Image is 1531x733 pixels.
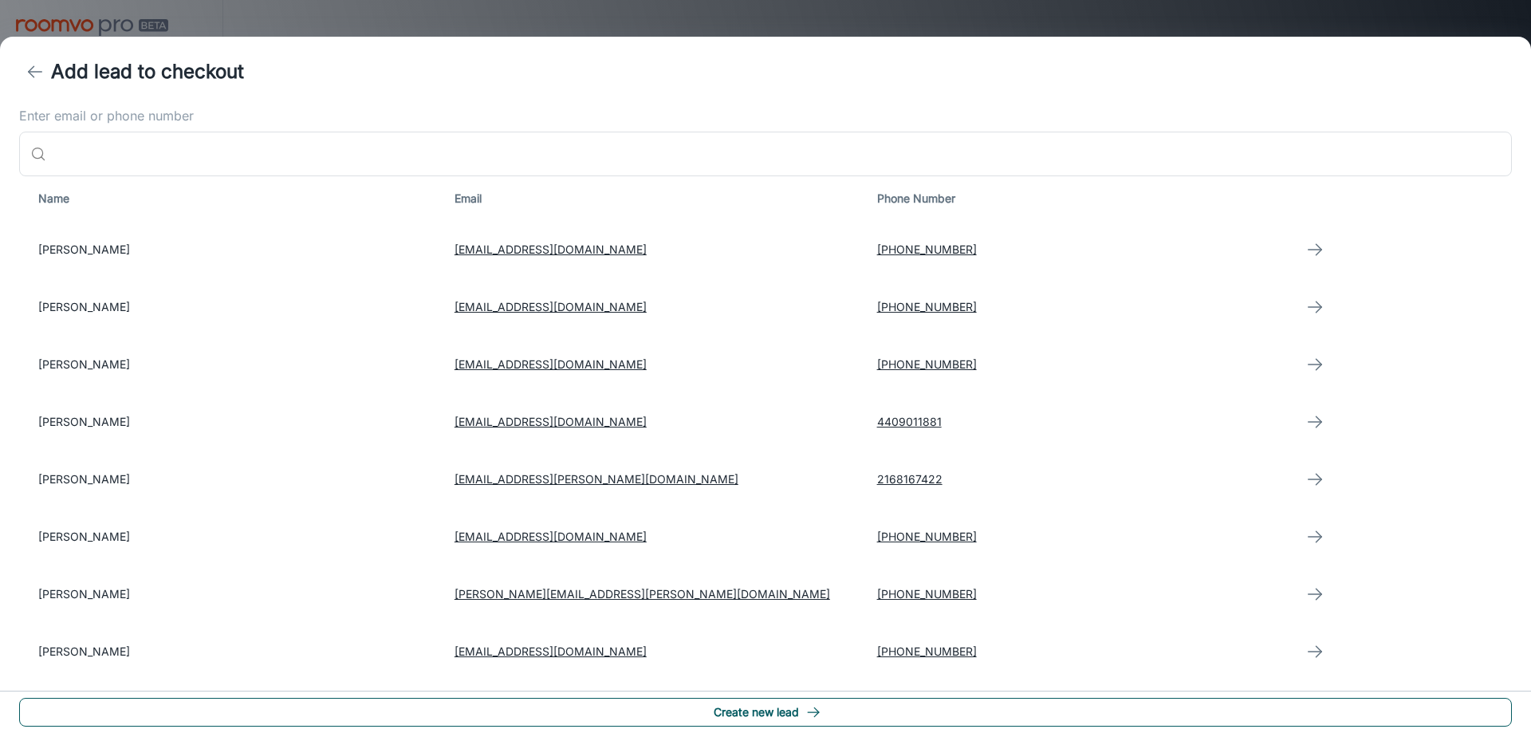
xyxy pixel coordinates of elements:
[19,451,442,508] td: [PERSON_NAME]
[455,587,830,601] a: [PERSON_NAME][EMAIL_ADDRESS][PERSON_NAME][DOMAIN_NAME]
[877,530,977,543] a: [PHONE_NUMBER]
[877,587,977,601] a: [PHONE_NUMBER]
[455,472,738,486] a: [EMAIL_ADDRESS][PERSON_NAME][DOMAIN_NAME]
[455,644,647,658] a: [EMAIL_ADDRESS][DOMAIN_NAME]
[877,357,977,371] a: [PHONE_NUMBER]
[19,508,442,566] td: [PERSON_NAME]
[864,176,1287,221] th: Phone Number
[19,623,442,680] td: [PERSON_NAME]
[455,242,647,256] a: [EMAIL_ADDRESS][DOMAIN_NAME]
[19,566,442,623] td: [PERSON_NAME]
[442,176,864,221] th: Email
[455,415,647,428] a: [EMAIL_ADDRESS][DOMAIN_NAME]
[877,472,943,486] a: 2168167422
[19,107,1512,125] label: Enter email or phone number
[51,57,244,86] h4: Add lead to checkout
[877,242,977,256] a: [PHONE_NUMBER]
[877,415,942,428] a: 4409011881
[19,278,442,336] td: [PERSON_NAME]
[19,56,51,88] button: back
[877,300,977,313] a: [PHONE_NUMBER]
[19,176,442,221] th: Name
[19,393,442,451] td: [PERSON_NAME]
[19,698,1512,727] button: Create new lead
[455,300,647,313] a: [EMAIL_ADDRESS][DOMAIN_NAME]
[877,644,977,658] a: [PHONE_NUMBER]
[19,221,442,278] td: [PERSON_NAME]
[455,530,647,543] a: [EMAIL_ADDRESS][DOMAIN_NAME]
[455,357,647,371] a: [EMAIL_ADDRESS][DOMAIN_NAME]
[19,336,442,393] td: [PERSON_NAME]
